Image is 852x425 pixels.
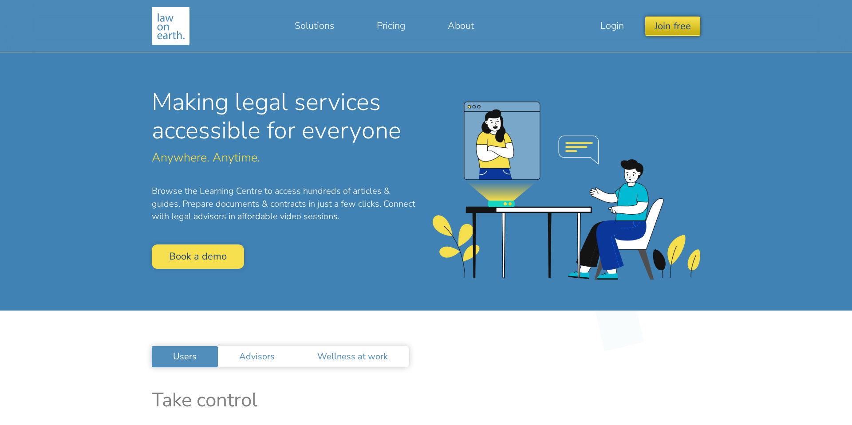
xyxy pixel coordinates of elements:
[645,16,700,35] button: Join free
[152,7,189,45] img: Making legal services accessible to everyone, anywhere, anytime
[355,15,426,36] a: Pricing
[152,185,419,223] p: Browse the Learning Centre to access hundreds of articles & guides. Prepare documents & contracts...
[433,102,700,280] img: homepage-banner.png
[152,88,419,145] h1: Making legal services accessible for everyone
[152,389,701,412] h2: Take control
[152,244,244,269] a: Book a demo
[152,346,218,367] a: Users
[296,346,409,367] a: Wellness at work
[218,346,296,367] a: Advisors
[426,15,495,36] a: About
[579,15,645,36] a: Login
[152,152,419,164] p: Anywhere. Anytime.
[273,15,355,36] a: Solutions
